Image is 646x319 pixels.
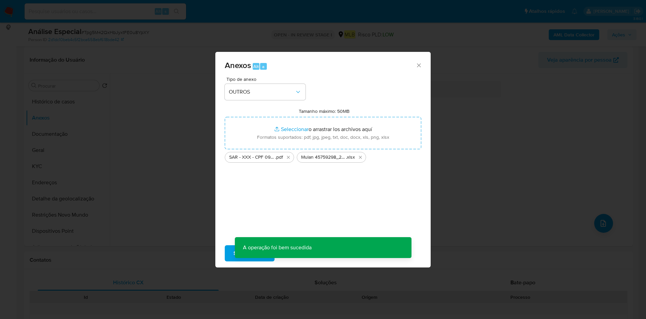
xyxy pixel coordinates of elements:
[234,246,266,261] span: Subir arquivo
[262,63,264,70] span: a
[346,154,355,161] span: .xlsx
[235,237,320,258] p: A operação foi bem sucedida
[225,84,306,100] button: OUTROS
[275,154,283,161] span: .pdf
[416,62,422,68] button: Cerrar
[301,154,346,161] span: Mulan 45759298_2025_09_23_17_15_59
[284,153,292,161] button: Eliminar SAR - XXX - CPF 09322411660 - KAIO CESAR CAMPOLINA ROSA.pdf
[356,153,364,161] button: Eliminar Mulan 45759298_2025_09_23_17_15_59.xlsx
[225,59,251,71] span: Anexos
[286,246,308,261] span: Cancelar
[225,245,275,261] button: Subir arquivo
[299,108,350,114] label: Tamanho máximo: 50MB
[229,154,275,161] span: SAR - XXX - CPF 09322411660 - [PERSON_NAME]
[229,89,295,95] span: OUTROS
[225,149,421,163] ul: Archivos seleccionados
[226,77,307,82] span: Tipo de anexo
[253,63,259,70] span: Alt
